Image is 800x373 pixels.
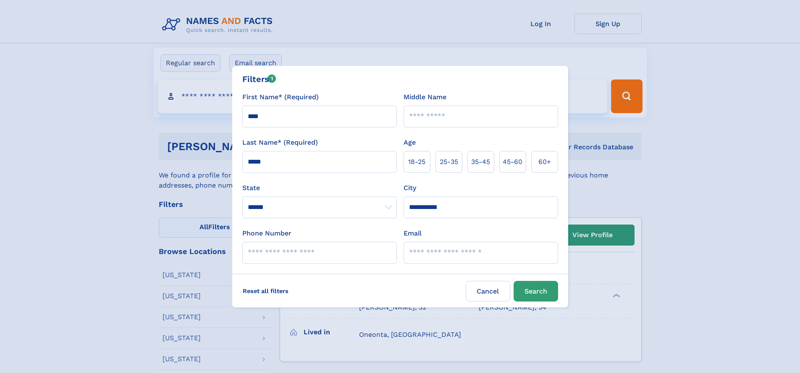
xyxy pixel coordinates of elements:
div: Filters [242,73,276,85]
label: Last Name* (Required) [242,138,318,148]
span: 35‑45 [471,157,490,167]
button: Search [514,281,558,302]
label: Email [404,228,422,238]
label: First Name* (Required) [242,92,319,102]
span: 25‑35 [440,157,458,167]
label: Cancel [466,281,510,302]
span: 45‑60 [503,157,522,167]
label: Reset all filters [237,281,294,301]
span: 18‑25 [408,157,425,167]
span: 60+ [538,157,551,167]
label: Age [404,138,416,148]
label: State [242,183,397,193]
label: City [404,183,416,193]
label: Middle Name [404,92,446,102]
label: Phone Number [242,228,291,238]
